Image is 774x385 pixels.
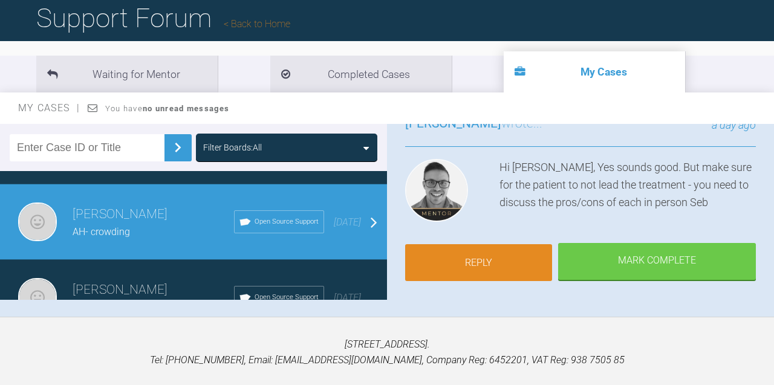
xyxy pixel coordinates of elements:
[334,216,361,228] span: [DATE]
[105,104,229,113] span: You have
[405,159,468,222] img: Sebastian Wilkins
[224,18,290,30] a: Back to Home
[18,202,57,241] img: Marah Ziad
[73,280,234,300] h3: [PERSON_NAME]
[504,51,685,92] li: My Cases
[18,102,80,114] span: My Cases
[712,118,756,131] span: a day ago
[168,138,187,157] img: chevronRight.28bd32b0.svg
[36,56,218,92] li: Waiting for Mentor
[73,226,130,238] span: AH- crowding
[334,292,361,303] span: [DATE]
[255,216,319,227] span: Open Source Support
[203,141,262,154] div: Filter Boards: All
[499,159,756,227] div: Hi [PERSON_NAME], Yes sounds good. But make sure for the patient to not lead the treatment - you ...
[143,104,229,113] strong: no unread messages
[270,56,452,92] li: Completed Cases
[10,134,164,161] input: Enter Case ID or Title
[19,337,755,367] p: [STREET_ADDRESS]. Tel: [PHONE_NUMBER], Email: [EMAIL_ADDRESS][DOMAIN_NAME], Company Reg: 6452201,...
[405,116,501,131] span: [PERSON_NAME]
[73,204,234,225] h3: [PERSON_NAME]
[18,278,57,317] img: Marah Ziad
[558,243,756,280] div: Mark Complete
[405,244,552,282] a: Reply
[405,114,542,134] h3: wrote...
[255,292,319,303] span: Open Source Support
